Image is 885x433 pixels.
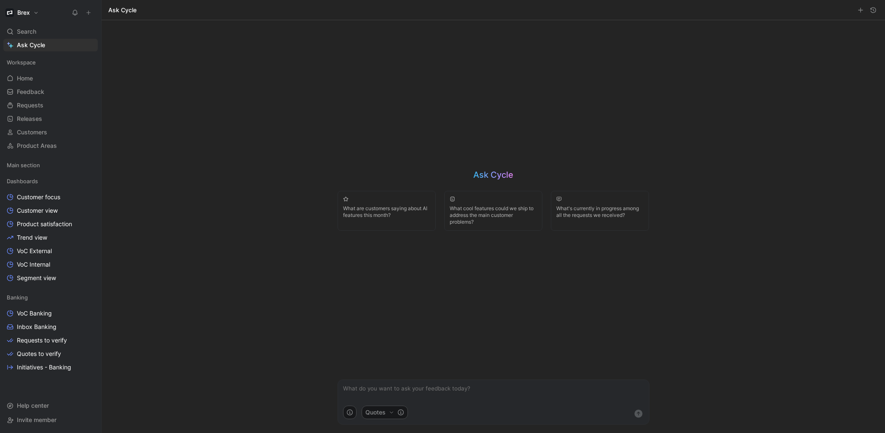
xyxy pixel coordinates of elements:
[3,272,98,284] a: Segment view
[86,363,94,372] button: View actions
[86,350,94,358] button: View actions
[86,193,94,201] button: View actions
[3,25,98,38] div: Search
[17,402,49,409] span: Help center
[17,115,42,123] span: Releases
[17,274,56,282] span: Segment view
[17,128,47,136] span: Customers
[17,363,71,372] span: Initiatives - Banking
[17,233,47,242] span: Trend view
[17,350,61,358] span: Quotes to verify
[3,175,98,284] div: DashboardsCustomer focusCustomer viewProduct satisfactionTrend viewVoC ExternalVoC InternalSegmen...
[86,309,94,318] button: View actions
[3,39,98,51] a: Ask Cycle
[3,258,98,271] a: VoC Internal
[7,161,40,169] span: Main section
[86,247,94,255] button: View actions
[17,247,52,255] span: VoC External
[17,193,60,201] span: Customer focus
[17,27,36,37] span: Search
[5,8,14,17] img: Brex
[3,245,98,257] a: VoC External
[3,191,98,203] a: Customer focus
[17,206,58,215] span: Customer view
[343,205,430,219] span: What are customers saying about AI features this month?
[450,205,537,225] span: What cool features could we ship to address the main customer problems?
[86,220,94,228] button: View actions
[7,177,38,185] span: Dashboards
[362,406,408,419] button: Quotes
[3,307,98,320] a: VoC Banking
[17,101,43,110] span: Requests
[3,347,98,360] a: Quotes to verify
[3,414,98,426] div: Invite member
[3,399,98,412] div: Help center
[3,175,98,187] div: Dashboards
[3,204,98,217] a: Customer view
[17,323,56,331] span: Inbox Banking
[3,291,98,304] div: Banking
[86,233,94,242] button: View actions
[3,291,98,374] div: BankingVoC BankingInbox BankingRequests to verifyQuotes to verifyInitiatives - Banking
[17,74,33,83] span: Home
[3,126,98,139] a: Customers
[17,309,52,318] span: VoC Banking
[86,206,94,215] button: View actions
[3,159,98,174] div: Main section
[17,9,30,16] h1: Brex
[3,218,98,230] a: Product satisfaction
[17,260,50,269] span: VoC Internal
[17,40,45,50] span: Ask Cycle
[86,323,94,331] button: View actions
[86,274,94,282] button: View actions
[7,58,36,67] span: Workspace
[3,99,98,112] a: Requests
[3,86,98,98] a: Feedback
[17,416,56,423] span: Invite member
[473,169,513,181] h2: Ask Cycle
[3,139,98,152] a: Product Areas
[3,56,98,69] div: Workspace
[7,293,28,302] span: Banking
[86,260,94,269] button: View actions
[556,205,644,219] span: What's currently in progress among all the requests we received?
[17,220,72,228] span: Product satisfaction
[17,142,57,150] span: Product Areas
[3,7,41,19] button: BrexBrex
[3,334,98,347] a: Requests to verify
[3,72,98,85] a: Home
[17,336,67,345] span: Requests to verify
[3,231,98,244] a: Trend view
[338,191,436,231] button: What are customers saying about AI features this month?
[444,191,542,231] button: What cool features could we ship to address the main customer problems?
[3,321,98,333] a: Inbox Banking
[3,112,98,125] a: Releases
[86,336,94,345] button: View actions
[3,159,98,171] div: Main section
[17,88,44,96] span: Feedback
[3,361,98,374] a: Initiatives - Banking
[551,191,649,231] button: What's currently in progress among all the requests we received?
[108,6,137,14] h1: Ask Cycle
